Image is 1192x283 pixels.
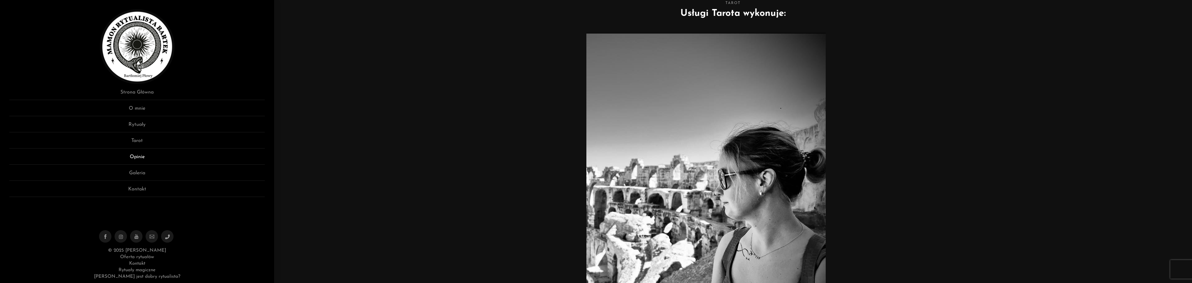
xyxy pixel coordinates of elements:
[129,261,145,266] a: Kontakt
[9,121,265,132] a: Rytuały
[9,185,265,197] a: Kontakt
[9,169,265,181] a: Galeria
[283,7,1183,21] h2: Usługi Tarota wykonuje:
[119,268,155,272] a: Rytuały magiczne
[120,255,154,259] a: Oferta rytuałów
[9,89,265,100] a: Strona Główna
[9,137,265,148] a: Tarot
[9,105,265,116] a: O mnie
[94,274,180,279] a: [PERSON_NAME] jest dobry rytualista?
[9,153,265,165] a: Opinie
[100,9,174,84] img: Rytualista Bartek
